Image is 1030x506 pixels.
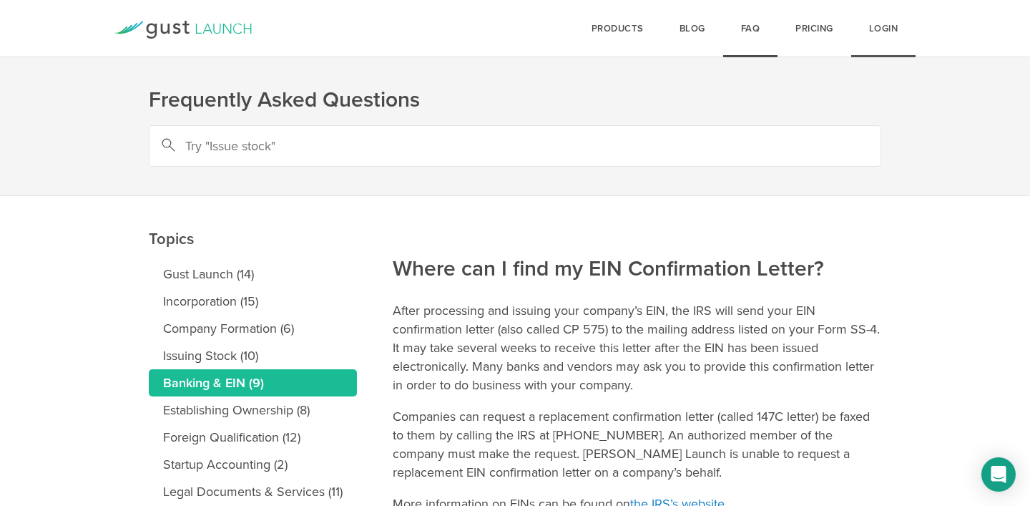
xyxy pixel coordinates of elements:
a: Company Formation (6) [149,315,357,342]
h2: Where can I find my EIN Confirmation Letter? [393,158,881,283]
a: Incorporation (15) [149,288,357,315]
p: After processing and issuing your company’s EIN, the IRS will send your EIN confirmation letter (... [393,301,881,394]
h1: Frequently Asked Questions [149,86,881,115]
a: Gust Launch (14) [149,261,357,288]
a: Issuing Stock (10) [149,342,357,369]
a: Legal Documents & Services (11) [149,478,357,505]
div: Open Intercom Messenger [981,457,1016,492]
p: Companies can request a replacement confirmation letter (called 147C letter) be faxed to them by ... [393,407,881,482]
input: Try "Issue stock" [149,125,881,167]
a: Banking & EIN (9) [149,369,357,396]
a: Startup Accounting (2) [149,451,357,478]
h2: Topics [149,128,357,253]
a: Establishing Ownership (8) [149,396,357,424]
a: Foreign Qualification (12) [149,424,357,451]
